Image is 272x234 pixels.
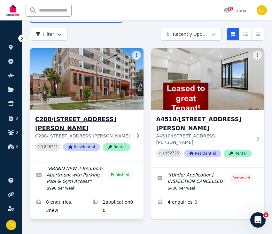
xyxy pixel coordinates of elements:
a: A4510/1 Hamilton Crescent, RydeA4510/[STREET_ADDRESS][PERSON_NAME]A4510/[STREET_ADDRESS][PERSON_N... [151,48,265,168]
code: 152725 [165,151,179,156]
span: Rental [224,150,252,157]
button: Expanded list view [252,28,264,41]
button: Card view [227,28,239,41]
span: Rental [103,143,131,151]
small: PID [159,152,164,155]
span: 16 [228,7,233,11]
a: Enquiries for C208/165 Milton St, Ashbury [30,195,87,219]
small: PID [38,145,43,149]
img: RentBetter [5,2,20,18]
img: A4510/1 Hamilton Crescent, Ryde [151,48,265,110]
div: View options [227,28,264,41]
a: C208/165 Milton St, AshburyC208/[STREET_ADDRESS][PERSON_NAME]C208/[STREET_ADDRESS][PERSON_NAME]PI... [30,48,144,161]
button: More options [132,51,141,60]
button: Compact list view [239,28,252,41]
h3: C208/[STREET_ADDRESS][PERSON_NAME] [35,115,131,133]
code: 398741 [44,145,58,149]
p: A4510/[STREET_ADDRESS][PERSON_NAME] [156,133,252,145]
button: More options [253,51,262,60]
button: Filter [30,28,67,41]
a: Applications for C208/165 Milton St, Ashbury [87,195,143,219]
img: C208/165 Milton St, Ashbury [27,47,146,111]
a: Edit listing: BRAND NEW 2-Bedroom Apartment with Parking, Pool & Gym Access [30,161,144,195]
img: Chris Dimitropoulos [257,5,267,15]
div: Inbox [224,7,246,14]
span: Residential [63,143,100,151]
iframe: Intercom live chat [250,212,266,228]
p: C208/[STREET_ADDRESS][PERSON_NAME] [35,133,131,139]
a: Edit listing: [Under Application] INSPECTION CANCELLED [151,168,265,195]
span: Filter [35,31,54,37]
img: Chris Dimitropoulos [6,220,16,230]
span: Recently Updated [173,31,209,37]
a: Enquiries for A4510/1 Hamilton Crescent, Ryde [151,195,265,210]
span: Residential [184,150,221,157]
h3: A4510/[STREET_ADDRESS][PERSON_NAME] [156,115,252,133]
span: 1 [263,212,268,217]
button: Recently Updated [160,28,221,41]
